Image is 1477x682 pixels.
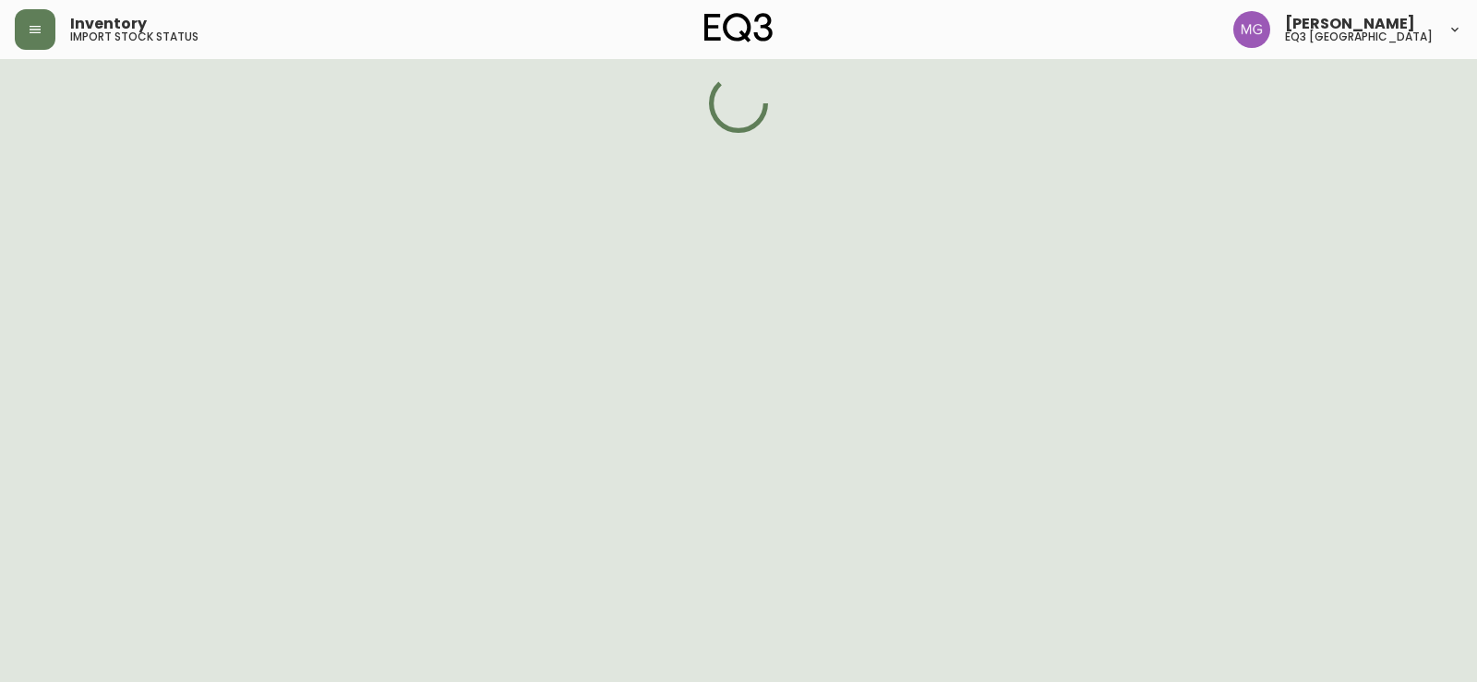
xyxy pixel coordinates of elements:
h5: import stock status [70,31,198,42]
img: de8837be2a95cd31bb7c9ae23fe16153 [1233,11,1270,48]
span: Inventory [70,17,147,31]
h5: eq3 [GEOGRAPHIC_DATA] [1285,31,1433,42]
span: [PERSON_NAME] [1285,17,1415,31]
img: logo [704,13,773,42]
